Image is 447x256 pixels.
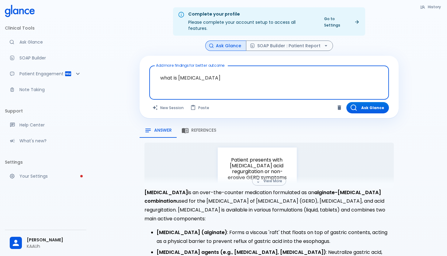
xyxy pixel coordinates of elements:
p: is an over-the-counter medication formulated as an used for the [MEDICAL_DATA] of [MEDICAL_DATA] ... [144,188,394,223]
span: Answer [154,128,172,133]
span: References [191,128,216,133]
div: Recent updates and feature releases [5,134,86,148]
li: Support [5,104,86,118]
div: Complete your profile [188,11,316,18]
button: Ask Glance [346,102,389,113]
p: SOAP Builder [19,55,81,61]
p: Patient presents with [MEDICAL_DATA] acid regurgitation or non-erosive GERD symptoms [227,157,288,180]
a: Please complete account setup [5,169,86,183]
div: [PERSON_NAME]KAAUh [5,233,86,254]
button: History [417,2,445,11]
button: Ask Glance [205,41,246,51]
a: Docugen: Compose a clinical documentation in seconds [5,51,86,65]
p: Patient Engagement [19,71,64,77]
li: Clinical Tools [5,21,86,35]
textarea: what is [MEDICAL_DATA] [154,68,385,87]
p: Help Center [19,122,81,128]
a: Advanced note-taking [5,83,86,96]
button: SOAP Builder : Patient Report [246,41,333,51]
li: : Forms a viscous 'raft' that floats on top of gastric contents, acting as a physical barrier to ... [157,228,394,246]
strong: [MEDICAL_DATA] [144,189,188,196]
button: View More [252,176,286,186]
strong: [MEDICAL_DATA] agents (e.g., [MEDICAL_DATA], [MEDICAL_DATA]) [157,249,326,256]
a: Moramiz: Find ICD10AM codes instantly [5,35,86,49]
a: Go to Settings [321,14,363,30]
div: Patient Reports & Referrals [5,67,86,80]
button: Clears all inputs and results. [149,102,187,113]
button: Paste from clipboard [187,102,213,113]
p: KAAUh [27,243,81,249]
button: Clear [335,103,344,112]
span: [PERSON_NAME] [27,237,81,243]
p: Ask Glance [19,39,81,45]
p: What's new? [19,138,81,144]
p: Note Taking [19,87,81,93]
label: Add more findings for better outcome [156,63,225,68]
div: Please complete your account setup to access all features. [188,9,316,34]
li: Settings [5,155,86,169]
p: Your Settings [19,173,81,179]
a: Get help from our support team [5,118,86,132]
strong: [MEDICAL_DATA] (alginate) [157,229,227,236]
